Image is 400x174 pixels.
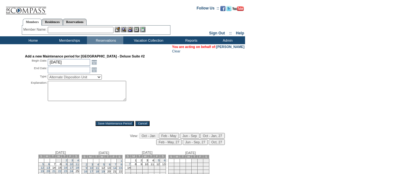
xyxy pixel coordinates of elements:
td: 12 [174,166,180,170]
a: 7 [129,163,131,166]
td: 1 [131,159,136,163]
td: Reports [172,36,209,44]
td: T [105,155,111,159]
td: S [38,155,44,158]
td: 16 [197,166,203,170]
a: 1 [120,159,122,162]
td: M [174,155,180,159]
a: Open the calendar popup. [91,59,98,66]
td: 2 [137,159,142,163]
td: W [56,155,61,158]
a: 11 [76,163,79,166]
td: 20 [180,170,186,173]
a: 9 [65,163,67,166]
td: S [82,155,87,159]
img: b_edit.gif [115,27,120,32]
td: T [180,155,186,159]
img: b_calculator.gif [140,27,145,32]
td: 11 [148,163,154,166]
a: 2 [86,163,87,166]
td: 7 [186,163,191,166]
td: 3 [142,159,148,163]
a: Clear [172,49,180,53]
a: Members [23,19,42,26]
td: T [148,155,154,158]
td: 18 [168,170,174,173]
td: 1 [56,159,61,163]
td: 24 [203,170,209,173]
td: Home [14,36,51,44]
td: 25 [73,170,79,173]
a: 2 [65,159,67,162]
td: 15 [56,166,61,170]
td: 3 [203,159,209,163]
img: Impersonate [127,27,133,32]
a: 17 [90,170,93,173]
td: S [203,155,209,159]
input: Jun - Sep [180,133,200,139]
input: Oct - Jan, 27 [200,133,225,139]
td: 22 [192,170,197,173]
td: 17 [203,166,209,170]
td: T [93,155,99,159]
td: 20 [160,166,166,170]
td: 26 [154,170,160,173]
a: 22 [58,170,61,173]
input: Feb - May [159,133,179,139]
td: 21 [125,170,131,173]
a: 12 [41,166,44,169]
input: Feb - May, 27 [156,139,182,145]
td: 14 [186,166,191,170]
a: 7 [115,163,116,166]
td: M [131,155,136,158]
td: 9 [197,163,203,166]
td: 14 [125,166,131,170]
a: 6 [48,163,50,166]
div: Type: [25,75,47,80]
a: 6 [109,163,110,166]
td: 12 [99,166,105,170]
input: Jun - Sep, 27 [183,139,208,145]
div: End Date: [25,66,47,73]
td: 23 [197,170,203,173]
a: Residences [42,19,63,25]
span: You are acting on behalf of: [172,45,244,49]
td: 8 [56,163,61,166]
input: Oct - Jan [139,133,158,139]
a: Subscribe to our YouTube Channel [232,8,244,12]
td: 8 [131,163,136,166]
td: 19 [174,170,180,173]
td: F [197,155,203,159]
a: Open the calendar popup. [91,66,98,73]
img: View [121,27,126,32]
a: 21 [52,170,55,173]
td: 4 [168,163,174,166]
td: 15 [192,166,197,170]
a: [PERSON_NAME] [216,45,244,49]
td: 12 [154,163,160,166]
a: 24 [70,170,73,173]
td: 22 [117,170,122,173]
td: W [186,155,191,159]
a: Sign Out [209,31,225,35]
a: 3 [71,159,73,162]
td: 7 [50,163,56,166]
span: [DATE] [99,151,109,155]
a: Follow us on Twitter [226,8,231,12]
span: View: [130,134,138,138]
td: T [192,155,197,159]
td: 10 [142,163,148,166]
td: 21 [111,170,116,173]
span: [DATE] [185,151,196,155]
td: 11 [168,166,174,170]
td: S [125,155,131,158]
a: 5 [158,159,160,162]
td: S [73,155,79,158]
a: 17 [70,166,73,169]
a: Become our fan on Facebook [220,8,225,12]
a: 8 [120,163,122,166]
td: 15 [131,166,136,170]
td: 21 [186,170,191,173]
td: M [44,155,50,158]
img: Follow us on Twitter [226,6,231,11]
